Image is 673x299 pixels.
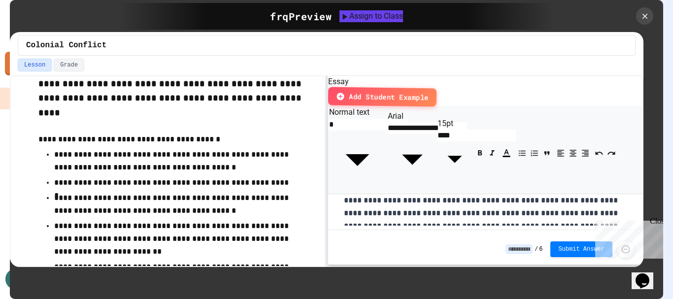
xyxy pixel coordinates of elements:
div: 15pt [437,118,472,130]
span: / [535,245,538,253]
h6: Essay [328,76,643,88]
button: Assign to Class [339,10,403,22]
button: Numbered List [529,145,540,160]
button: Lesson [18,59,52,71]
button: Submit Answer [550,241,612,257]
button: Align Left [555,145,567,160]
button: Undo (⌘+Z) [593,145,605,160]
iframe: chat widget [591,217,663,259]
span: Add Student Example [349,91,429,102]
button: Align Center [567,145,579,160]
span: Colonial Conflict [26,39,106,51]
button: Align Right [579,145,591,160]
button: Bullet List [516,145,528,160]
div: Chat with us now!Close [4,4,68,63]
button: Redo (⌘+⇧+Z) [606,145,617,160]
span: Submit Answer [558,245,605,253]
div: Arial [388,110,437,122]
div: Normal text [329,106,386,118]
button: Grade [54,59,84,71]
button: Add Student Example [328,87,437,107]
button: Bold (⌘+B) [474,145,486,160]
iframe: chat widget [632,260,663,289]
button: Italic (⌘+I) [486,145,498,160]
button: Quote [541,145,553,160]
span: 6 [539,245,542,253]
div: frq Preview [270,9,332,24]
